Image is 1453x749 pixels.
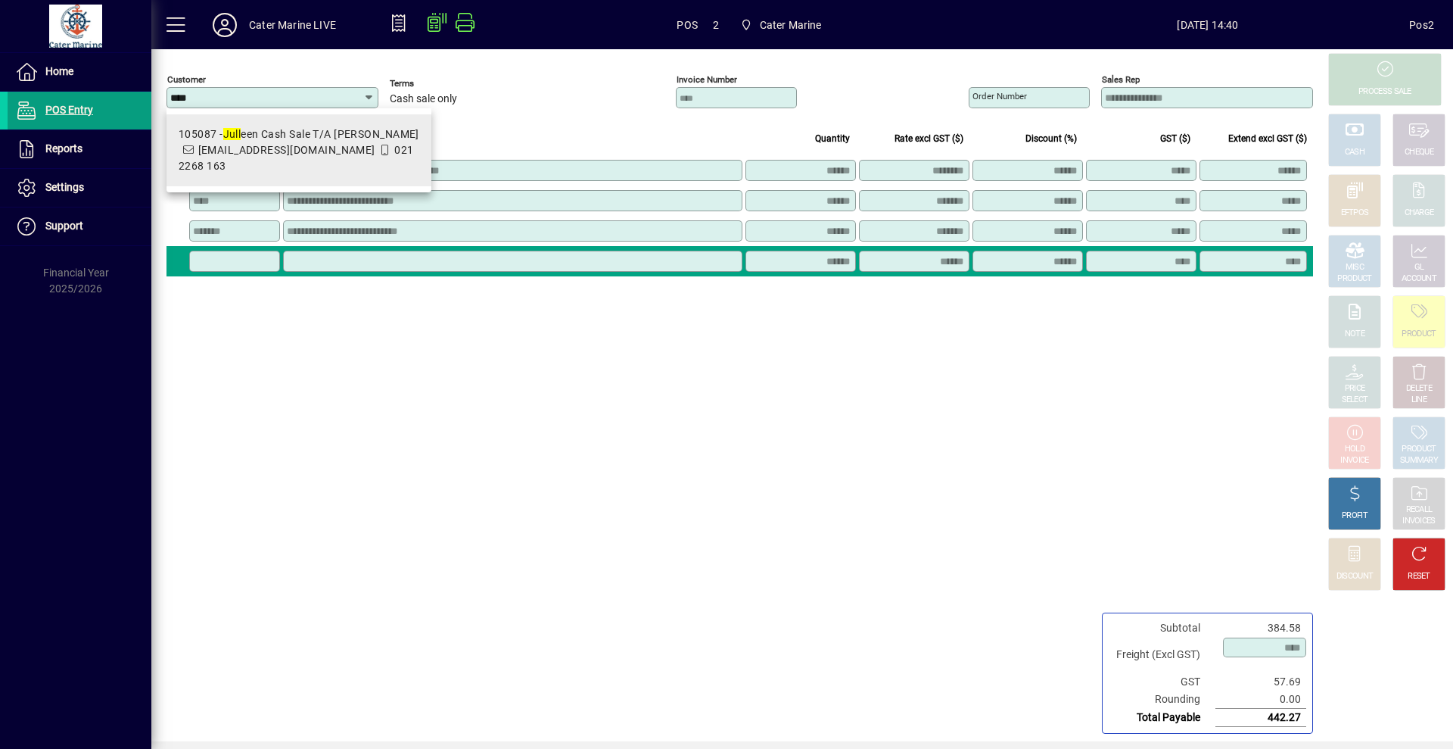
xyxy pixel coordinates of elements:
[1345,444,1364,455] div: HOLD
[1109,673,1215,691] td: GST
[223,128,241,140] em: Jull
[1402,329,1436,340] div: PRODUCT
[1402,516,1435,527] div: INVOICES
[1109,709,1215,727] td: Total Payable
[1215,709,1306,727] td: 442.27
[895,130,963,147] span: Rate excl GST ($)
[1345,147,1364,158] div: CASH
[1409,13,1434,37] div: Pos2
[677,74,737,85] mat-label: Invoice number
[1411,395,1427,406] div: LINE
[45,220,83,232] span: Support
[1402,444,1436,455] div: PRODUCT
[1025,130,1077,147] span: Discount (%)
[8,169,151,207] a: Settings
[1341,208,1369,219] div: EFTPOS
[1007,13,1410,37] span: [DATE] 14:40
[1340,455,1368,467] div: INVOICE
[198,144,375,156] span: [EMAIL_ADDRESS][DOMAIN_NAME]
[760,13,822,37] span: Cater Marine
[1406,383,1432,395] div: DELETE
[1345,383,1365,395] div: PRICE
[201,11,249,39] button: Profile
[1109,691,1215,709] td: Rounding
[179,126,419,142] div: 105087 - een Cash Sale T/A [PERSON_NAME]
[167,74,206,85] mat-label: Customer
[1109,619,1215,637] td: Subtotal
[1215,619,1306,637] td: 384.58
[8,53,151,91] a: Home
[677,13,698,37] span: POS
[390,93,457,105] span: Cash sale only
[1405,208,1434,219] div: CHARGE
[249,13,336,37] div: Cater Marine LIVE
[1406,504,1433,516] div: RECALL
[1345,329,1364,340] div: NOTE
[45,65,73,77] span: Home
[972,91,1027,101] mat-label: Order number
[1346,262,1364,273] div: MISC
[8,208,151,245] a: Support
[1228,130,1307,147] span: Extend excl GST ($)
[390,79,481,89] span: Terms
[1405,147,1433,158] div: CHEQUE
[713,13,719,37] span: 2
[1342,395,1368,406] div: SELECT
[1102,74,1140,85] mat-label: Sales rep
[8,130,151,168] a: Reports
[1358,86,1411,98] div: PROCESS SALE
[815,130,850,147] span: Quantity
[1215,691,1306,709] td: 0.00
[1342,510,1367,522] div: PROFIT
[45,104,93,116] span: POS Entry
[1408,571,1430,582] div: RESET
[45,142,82,154] span: Reports
[166,114,431,186] mat-option: 105087 - Julleen Cash Sale T/A Robin
[1160,130,1190,147] span: GST ($)
[1402,273,1436,285] div: ACCOUNT
[1414,262,1424,273] div: GL
[1337,273,1371,285] div: PRODUCT
[1336,571,1373,582] div: DISCOUNT
[734,11,828,39] span: Cater Marine
[1109,637,1215,673] td: Freight (Excl GST)
[1400,455,1438,467] div: SUMMARY
[1215,673,1306,691] td: 57.69
[45,181,84,193] span: Settings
